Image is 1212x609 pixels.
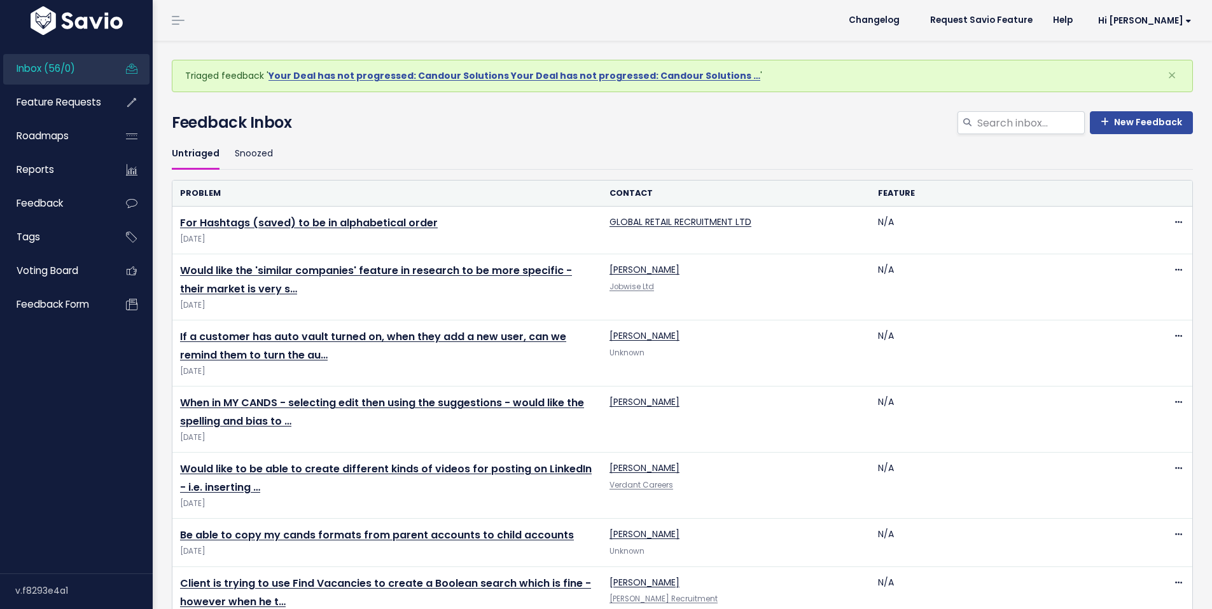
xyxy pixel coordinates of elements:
[609,480,673,490] a: Verdant Careers
[27,6,126,35] img: logo-white.9d6f32f41409.svg
[235,139,273,169] a: Snoozed
[920,11,1043,30] a: Request Savio Feature
[180,263,572,296] a: Would like the 'similar companies' feature in research to be more specific - their market is very s…
[609,594,718,604] a: [PERSON_NAME] Recruitment
[609,528,679,540] a: [PERSON_NAME]
[609,462,679,474] a: [PERSON_NAME]
[180,497,594,510] span: [DATE]
[17,163,54,176] span: Reports
[609,395,679,408] a: [PERSON_NAME]
[3,222,106,252] a: Tags
[3,155,106,184] a: Reports
[180,216,438,230] a: For Hashtags (saved) to be in alphabetical order
[17,62,75,75] span: Inbox (56/0)
[1167,65,1176,86] span: ×
[609,348,644,358] span: Unknown
[180,528,574,542] a: Be able to copy my cands formats from parent accounts to child accounts
[172,139,219,169] a: Untriaged
[17,264,78,277] span: Voting Board
[17,95,101,109] span: Feature Requests
[1043,11,1083,30] a: Help
[172,60,1193,92] div: Triaged feedback ' '
[870,387,1139,453] td: N/A
[609,329,679,342] a: [PERSON_NAME]
[870,453,1139,519] td: N/A
[3,88,106,117] a: Feature Requests
[180,431,594,444] span: [DATE]
[609,546,644,556] span: Unknown
[609,576,679,589] a: [PERSON_NAME]
[1090,111,1193,134] a: New Feedback
[172,181,602,207] th: Problem
[1083,11,1202,31] a: Hi [PERSON_NAME]
[1155,60,1189,91] button: Close
[180,365,594,378] span: [DATE]
[870,254,1139,320] td: N/A
[609,216,751,228] a: GLOBAL RETAIL RECRUITMENT LTD
[870,181,1139,207] th: Feature
[849,16,900,25] span: Changelog
[15,574,153,607] div: v.f8293e4a1
[3,54,106,83] a: Inbox (56/0)
[870,320,1139,387] td: N/A
[3,256,106,285] a: Voting Board
[17,129,69,142] span: Roadmaps
[602,181,870,207] th: Contact
[180,395,584,428] a: When in MY CANDS - selecting edit then using the suggestions - would like the spelling and bias to …
[609,282,654,292] a: Jobwise Ltd
[870,519,1139,566] td: N/A
[17,196,63,210] span: Feedback
[976,111,1085,134] input: Search inbox...
[180,329,566,362] a: If a customer has auto vault turned on, when they add a new user, can we remind them to turn the au…
[17,298,89,311] span: Feedback form
[3,189,106,218] a: Feedback
[268,69,760,82] a: Your Deal has not progressed: Candour Solutions Your Deal has not progressed: Candour Solutions …
[180,576,591,609] a: Client is trying to use Find Vacancies to create a Boolean search which is fine - however when he t…
[3,121,106,151] a: Roadmaps
[17,230,40,243] span: Tags
[609,263,679,276] a: [PERSON_NAME]
[180,545,594,558] span: [DATE]
[1098,16,1192,25] span: Hi [PERSON_NAME]
[180,299,594,312] span: [DATE]
[172,139,1193,169] ul: Filter feature requests
[180,462,592,495] a: Would like to be able to create different kinds of videos for posting on LinkedIn - i.e. inserting …
[870,207,1139,254] td: N/A
[172,111,1193,134] h4: Feedback Inbox
[180,233,594,246] span: [DATE]
[3,290,106,319] a: Feedback form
